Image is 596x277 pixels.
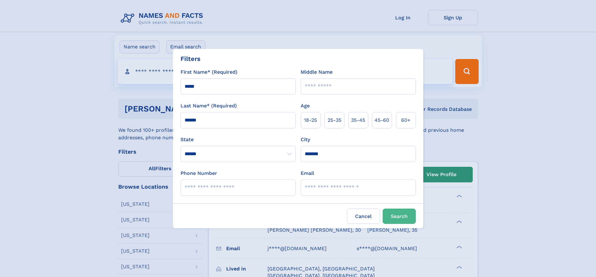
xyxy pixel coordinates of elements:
label: Last Name* (Required) [181,102,237,110]
span: 18‑25 [304,116,317,124]
label: Phone Number [181,170,217,177]
span: 60+ [401,116,410,124]
button: Search [383,209,416,224]
span: 35‑45 [351,116,365,124]
label: First Name* (Required) [181,68,237,76]
label: Email [301,170,314,177]
label: State [181,136,296,143]
span: 25‑35 [328,116,341,124]
div: Filters [181,54,201,63]
label: Age [301,102,310,110]
label: Middle Name [301,68,333,76]
label: City [301,136,310,143]
label: Cancel [347,209,380,224]
span: 45‑60 [374,116,389,124]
